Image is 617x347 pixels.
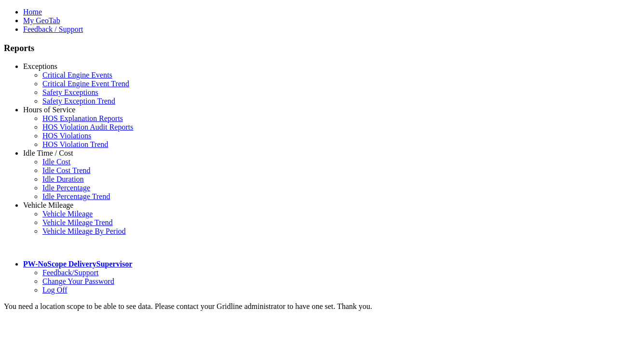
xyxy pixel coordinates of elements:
[42,88,98,96] a: Safety Exceptions
[42,158,70,166] a: Idle Cost
[4,43,613,53] h3: Reports
[42,277,114,285] a: Change Your Password
[42,268,98,277] a: Feedback/Support
[42,140,108,148] a: HOS Violation Trend
[42,123,134,131] a: HOS Violation Audit Reports
[42,192,110,200] a: Idle Percentage Trend
[42,184,90,192] a: Idle Percentage
[42,175,84,183] a: Idle Duration
[4,302,613,311] div: You need a location scope to be able to see data. Please contact your Gridline administrator to h...
[42,210,93,218] a: Vehicle Mileage
[42,132,91,140] a: HOS Violations
[42,218,113,227] a: Vehicle Mileage Trend
[42,166,91,174] a: Idle Cost Trend
[42,71,112,79] a: Critical Engine Events
[23,201,73,209] a: Vehicle Mileage
[42,286,67,294] a: Log Off
[23,16,60,25] a: My GeoTab
[23,260,132,268] a: PW-NoScope DeliverySupervisor
[23,62,57,70] a: Exceptions
[42,80,129,88] a: Critical Engine Event Trend
[42,97,115,105] a: Safety Exception Trend
[42,114,123,122] a: HOS Explanation Reports
[23,8,42,16] a: Home
[23,25,83,33] a: Feedback / Support
[23,149,73,157] a: Idle Time / Cost
[23,106,75,114] a: Hours of Service
[42,227,126,235] a: Vehicle Mileage By Period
